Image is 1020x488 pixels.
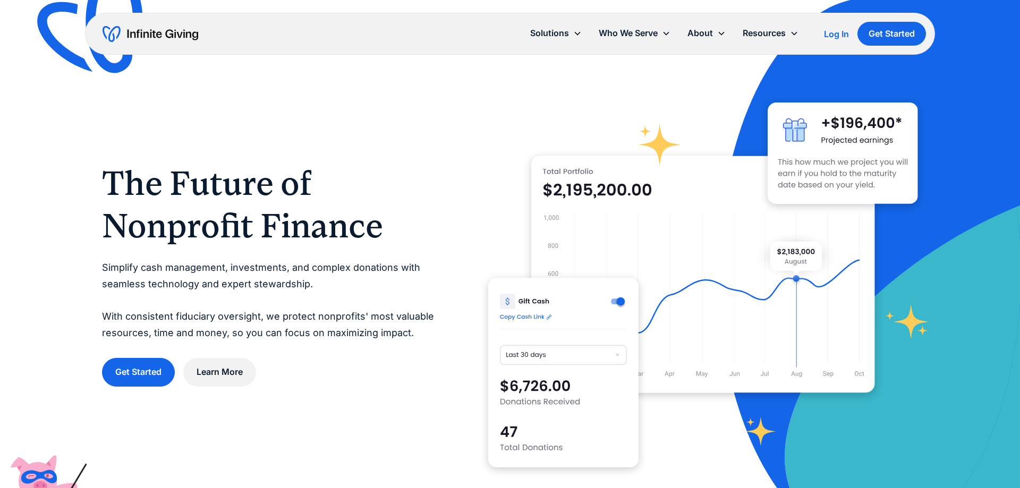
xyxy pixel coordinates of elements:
div: About [679,22,734,45]
img: fundraising star [886,305,929,338]
img: nonprofit donation platform [531,156,875,393]
div: Who We Serve [590,22,679,45]
div: Resources [734,22,807,45]
div: Who We Serve [599,26,658,40]
div: Solutions [530,26,569,40]
a: Learn More [183,358,256,386]
div: Resources [743,26,786,40]
p: Simplify cash management, investments, and complex donations with seamless technology and expert ... [102,260,446,341]
a: Get Started [857,22,926,46]
img: donation software for nonprofits [488,278,639,467]
div: Log In [824,30,849,38]
h1: The Future of Nonprofit Finance [102,162,446,247]
div: About [687,26,713,40]
a: home [103,25,198,42]
a: Get Started [102,358,175,386]
div: Solutions [522,22,590,45]
a: Log In [824,28,849,40]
